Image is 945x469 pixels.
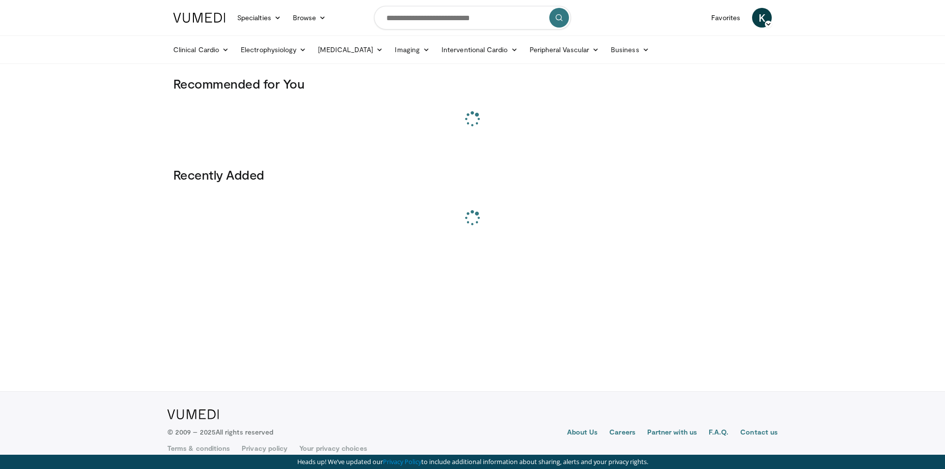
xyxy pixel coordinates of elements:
[709,427,728,439] a: F.A.Q.
[167,443,230,453] a: Terms & conditions
[567,427,598,439] a: About Us
[605,40,655,60] a: Business
[216,428,273,436] span: All rights reserved
[167,40,235,60] a: Clinical Cardio
[287,8,332,28] a: Browse
[173,13,225,23] img: VuMedi Logo
[524,40,605,60] a: Peripheral Vascular
[383,457,421,466] a: Privacy Policy
[173,167,772,183] h3: Recently Added
[609,427,635,439] a: Careers
[374,6,571,30] input: Search topics, interventions
[235,40,312,60] a: Electrophysiology
[231,8,287,28] a: Specialties
[173,76,772,92] h3: Recommended for You
[705,8,746,28] a: Favorites
[389,40,436,60] a: Imaging
[242,443,287,453] a: Privacy policy
[752,8,772,28] a: K
[436,40,524,60] a: Interventional Cardio
[647,427,697,439] a: Partner with us
[167,409,219,419] img: VuMedi Logo
[299,443,367,453] a: Your privacy choices
[312,40,389,60] a: [MEDICAL_DATA]
[740,427,778,439] a: Contact us
[167,427,273,437] p: © 2009 – 2025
